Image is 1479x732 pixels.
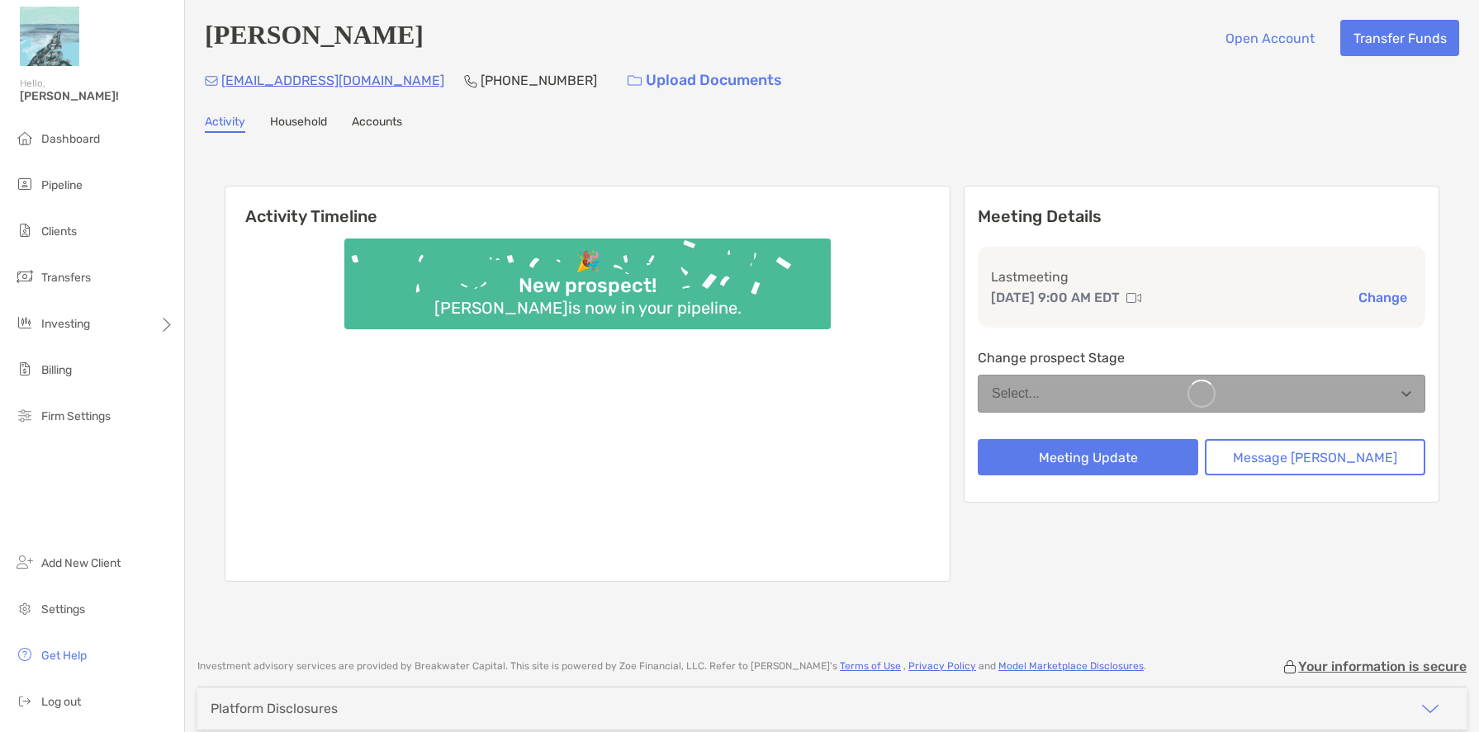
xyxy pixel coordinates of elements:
[15,267,35,286] img: transfers icon
[20,7,79,66] img: Zoe Logo
[991,267,1412,287] p: Last meeting
[41,649,87,663] span: Get Help
[15,405,35,425] img: firm-settings icon
[1205,439,1425,475] button: Message [PERSON_NAME]
[41,317,90,331] span: Investing
[978,439,1198,475] button: Meeting Update
[908,660,976,672] a: Privacy Policy
[344,238,831,315] img: Confetti
[1298,659,1467,674] p: Your information is secure
[15,174,35,194] img: pipeline icon
[205,20,424,56] h4: [PERSON_NAME]
[512,274,663,298] div: New prospect!
[352,115,402,133] a: Accounts
[15,598,35,618] img: settings icon
[270,115,327,133] a: Household
[1340,20,1459,56] button: Transfer Funds
[41,271,91,285] span: Transfers
[617,63,793,98] a: Upload Documents
[41,695,81,709] span: Log out
[991,287,1120,308] p: [DATE] 9:00 AM EDT
[41,363,72,377] span: Billing
[197,660,1146,673] p: Investment advisory services are provided by Breakwater Capital . This site is powered by Zoe Fin...
[225,187,950,226] h6: Activity Timeline
[1212,20,1327,56] button: Open Account
[15,128,35,148] img: dashboard icon
[20,89,174,103] span: [PERSON_NAME]!
[569,250,607,274] div: 🎉
[41,556,121,570] span: Add New Client
[41,602,85,616] span: Settings
[481,70,597,91] p: [PHONE_NUMBER]
[211,701,338,716] div: Platform Disclosures
[221,70,444,91] p: [EMAIL_ADDRESS][DOMAIN_NAME]
[15,552,35,572] img: add_new_client icon
[15,220,35,240] img: clients icon
[464,74,477,87] img: Phone Icon
[15,359,35,379] img: billing icon
[15,645,35,664] img: get-help icon
[205,115,245,133] a: Activity
[15,313,35,333] img: investing icon
[41,178,83,192] span: Pipeline
[978,206,1425,227] p: Meeting Details
[998,660,1144,672] a: Model Marketplace Disclosures
[840,660,901,672] a: Terms of Use
[41,224,77,238] span: Clients
[1353,289,1412,306] button: Change
[41,409,111,423] span: Firm Settings
[15,691,35,711] img: logout icon
[628,75,642,87] img: button icon
[41,132,100,146] span: Dashboard
[1126,291,1141,305] img: communication type
[428,298,748,318] div: [PERSON_NAME] is now in your pipeline.
[978,347,1425,368] p: Change prospect Stage
[205,76,218,86] img: Email Icon
[1420,699,1440,719] img: icon arrow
